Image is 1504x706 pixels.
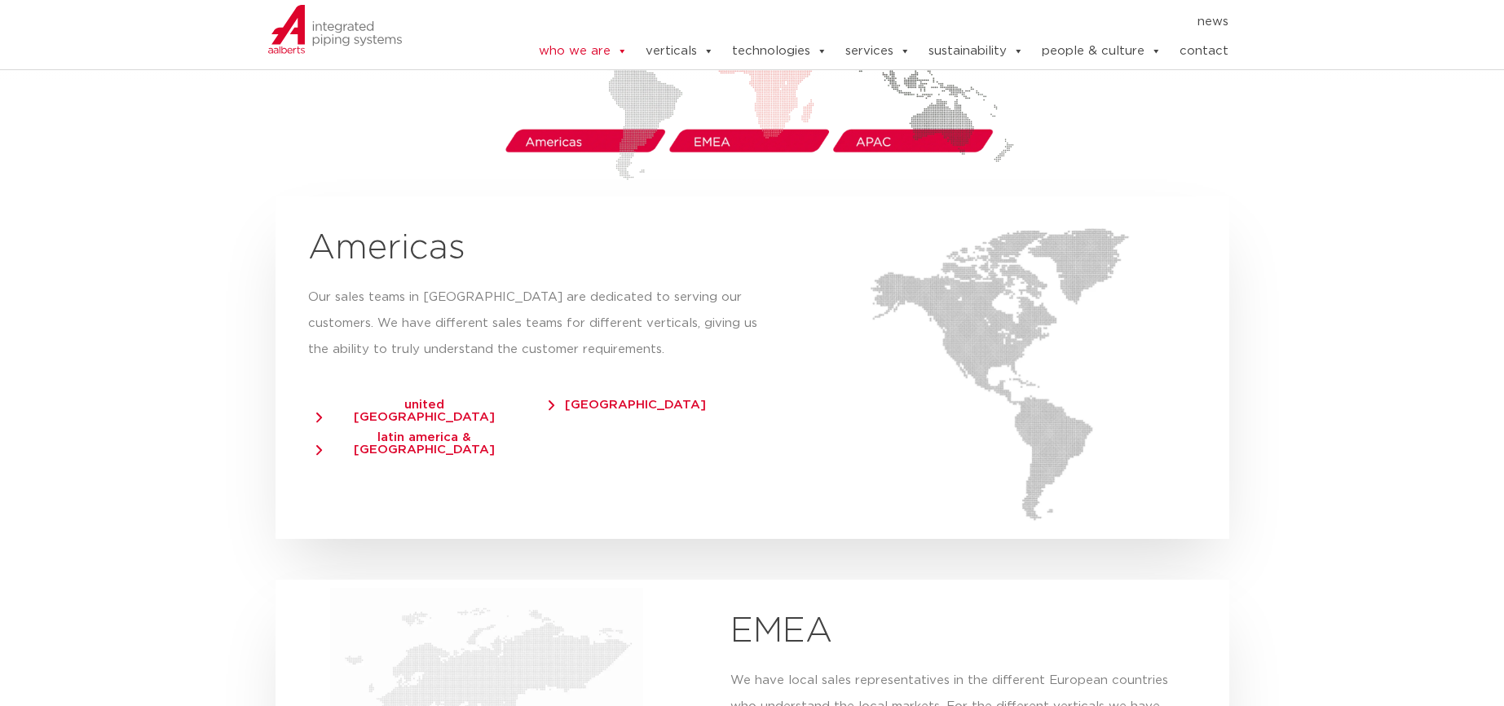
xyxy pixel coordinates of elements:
[1197,9,1228,35] a: news
[308,229,774,268] h2: Americas
[489,9,1229,35] nav: Menu
[646,35,714,68] a: verticals
[316,423,541,456] a: latin america & [GEOGRAPHIC_DATA]
[730,612,1197,651] h2: EMEA
[316,431,517,456] span: latin america & [GEOGRAPHIC_DATA]
[845,35,911,68] a: services
[308,285,774,363] p: Our sales teams in [GEOGRAPHIC_DATA] are dedicated to serving our customers. We have different sa...
[316,399,517,423] span: united [GEOGRAPHIC_DATA]
[316,391,541,423] a: united [GEOGRAPHIC_DATA]
[1042,35,1162,68] a: people & culture
[549,391,730,411] a: [GEOGRAPHIC_DATA]
[549,399,706,411] span: [GEOGRAPHIC_DATA]
[539,35,628,68] a: who we are
[1180,35,1228,68] a: contact
[928,35,1024,68] a: sustainability
[732,35,827,68] a: technologies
